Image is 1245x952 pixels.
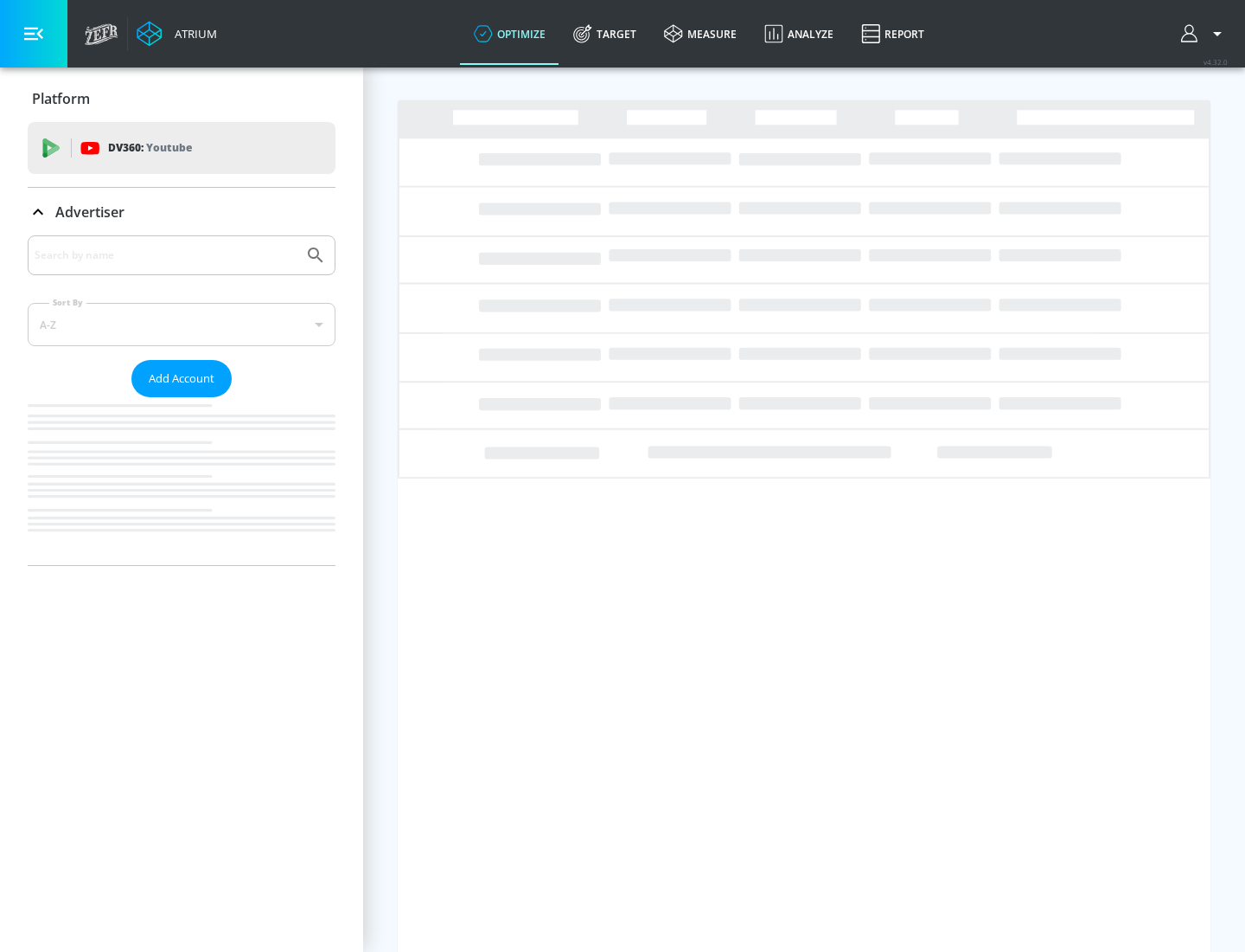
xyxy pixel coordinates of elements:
p: DV360: [108,138,192,158]
div: Advertiser [28,188,335,236]
div: Platform [28,74,335,123]
a: Analyze [750,3,847,65]
span: v 4.32.0 [1203,57,1228,67]
a: measure [650,3,750,65]
label: Sort By [49,297,86,308]
p: Youtube [146,138,192,157]
nav: list of Advertiser [28,397,335,565]
div: Advertiser [28,235,335,565]
a: optimize [460,3,559,65]
p: Platform [32,89,90,108]
span: Add Account [149,369,214,389]
div: DV360: Youtube [28,122,335,174]
input: Search by name [35,244,297,267]
div: Atrium [168,26,217,42]
p: Advertiser [55,203,124,222]
div: A-Z [28,303,335,346]
a: Target [559,3,650,65]
a: Atrium [137,21,217,47]
a: Report [847,3,938,65]
button: Add Account [131,360,232,397]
